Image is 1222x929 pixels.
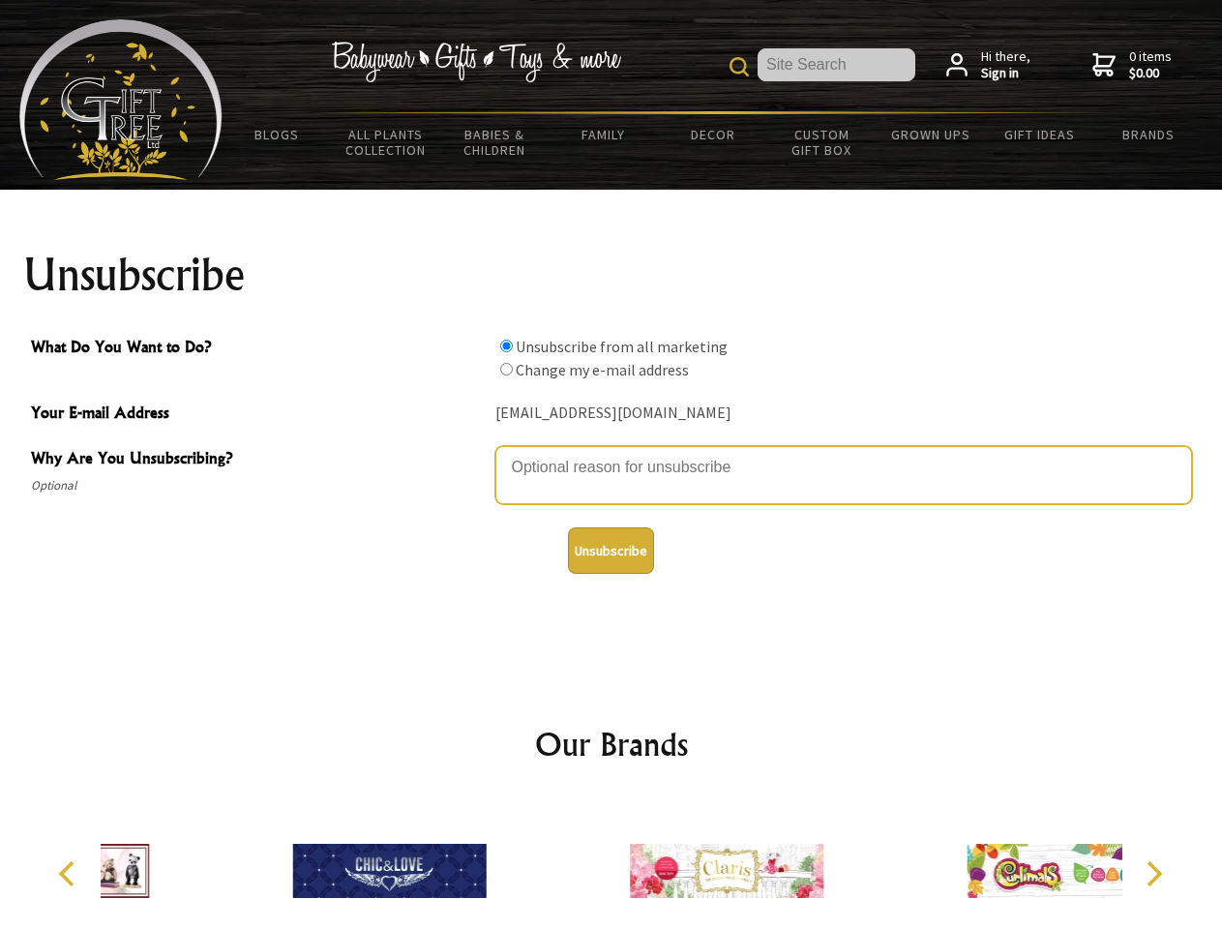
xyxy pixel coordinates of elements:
label: Change my e-mail address [516,360,689,379]
img: Babywear - Gifts - Toys & more [331,42,621,82]
a: Custom Gift Box [767,114,877,170]
button: Unsubscribe [568,527,654,574]
h2: Our Brands [39,721,1184,767]
img: product search [730,57,749,76]
img: Babyware - Gifts - Toys and more... [19,19,223,180]
a: Gift Ideas [985,114,1094,155]
button: Next [1132,853,1175,895]
span: Optional [31,474,486,497]
strong: $0.00 [1129,65,1172,82]
span: 0 items [1129,47,1172,82]
a: Family [550,114,659,155]
label: Unsubscribe from all marketing [516,337,728,356]
a: Grown Ups [876,114,985,155]
span: Hi there, [981,48,1030,82]
a: Hi there,Sign in [946,48,1030,82]
strong: Sign in [981,65,1030,82]
input: What Do You Want to Do? [500,340,513,352]
button: Previous [48,853,91,895]
span: Your E-mail Address [31,401,486,429]
span: What Do You Want to Do? [31,335,486,363]
div: [EMAIL_ADDRESS][DOMAIN_NAME] [495,399,1192,429]
input: Site Search [758,48,915,81]
a: Brands [1094,114,1204,155]
input: What Do You Want to Do? [500,363,513,375]
span: Why Are You Unsubscribing? [31,446,486,474]
a: All Plants Collection [332,114,441,170]
textarea: Why Are You Unsubscribing? [495,446,1192,504]
a: Babies & Children [440,114,550,170]
a: BLOGS [223,114,332,155]
a: 0 items$0.00 [1092,48,1172,82]
h1: Unsubscribe [23,252,1200,298]
a: Decor [658,114,767,155]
